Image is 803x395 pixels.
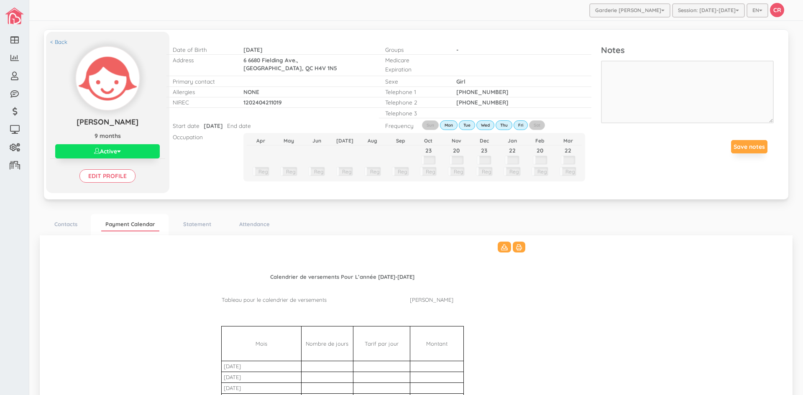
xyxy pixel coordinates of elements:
label: Sun [422,120,439,130]
p: - [456,46,550,54]
td: [PERSON_NAME] [410,295,463,305]
th: Apr [247,136,275,145]
p: Primary contact [173,77,231,85]
p: Medicare [385,56,443,64]
span: Fielding Ave., [262,56,298,64]
p: Notes [601,44,774,56]
input: Edit profile [79,169,136,183]
th: Oct [414,136,442,145]
th: Nov [442,136,471,145]
p: Telephone 3 [385,109,443,117]
th: Mar [554,136,582,145]
p: Date of Birth [173,46,231,54]
p: Allergies [173,88,231,96]
td: Tarif par jour [353,326,410,361]
td: Tableau pour le calendrier de versements [222,295,410,305]
th: Dec [470,136,498,145]
p: Sexe [385,77,443,85]
span: 6 [243,56,246,64]
a: Payment Calendar [101,218,159,232]
td: Mois [222,326,302,361]
a: < Back [50,38,67,46]
p: Telephone 1 [385,88,443,96]
td: [DATE] [222,382,302,393]
p: 9 months [50,132,165,140]
a: Attendance [235,218,274,230]
th: [DATE] [331,136,359,145]
th: May [275,136,303,145]
span: 6680 [248,56,260,64]
button: Active [55,144,160,158]
p: Frequency [385,122,408,130]
td: [DATE] [222,361,302,372]
p: Expiration [385,65,443,73]
iframe: chat widget [768,362,795,387]
th: Jun [303,136,331,145]
label: Wed [476,120,494,130]
label: Tue [459,120,475,130]
span: QC [305,64,313,71]
span: [DATE] [243,46,263,53]
th: Sep [386,136,414,145]
p: End date [227,122,251,130]
span: H4V 1N5 [315,64,337,71]
span: [GEOGRAPHIC_DATA], [243,64,304,71]
th: Feb [526,136,554,145]
img: Click to change profile pic [76,47,139,110]
a: Statement [179,218,215,230]
span: [PHONE_NUMBER] [456,99,509,106]
img: image [5,8,24,24]
span: 1202404211019 [243,99,282,106]
label: Thu [496,120,512,130]
span: [PERSON_NAME] [77,117,138,127]
th: Aug [358,136,386,145]
p: Start date [173,122,199,130]
p: Occupation [173,133,231,141]
label: Sat [529,120,545,130]
p: Groups [385,46,443,54]
th: Jan [498,136,526,145]
span: [PHONE_NUMBER] [456,88,509,95]
td: Nombre de jours [301,326,353,361]
button: Save notes [731,140,767,153]
span: NONE [243,88,259,95]
span: Girl [456,78,465,85]
td: [DATE] [222,372,302,382]
p: NIREC [173,98,231,106]
p: Telephone 2 [385,98,443,106]
label: Mon [440,120,458,130]
b: Calendrier de versements Pour L’année [DATE]-[DATE] [270,273,414,280]
td: Montant [410,326,463,361]
label: Fri [514,120,528,130]
a: Contacts [50,218,82,230]
span: [DATE] [204,122,223,129]
p: Address [173,56,231,64]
